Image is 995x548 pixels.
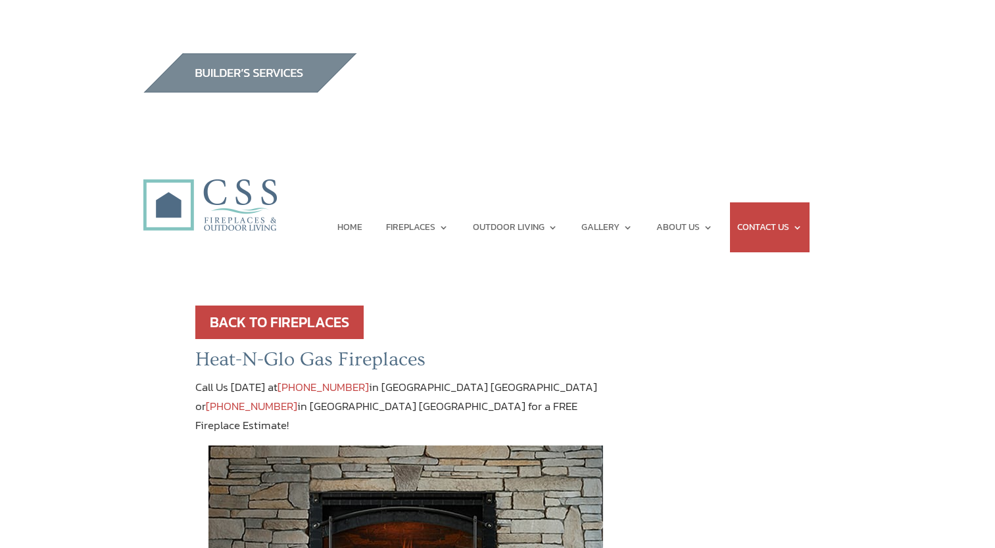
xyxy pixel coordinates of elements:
a: BACK TO FIREPLACES [195,306,364,339]
a: GALLERY [581,202,633,252]
h2: Heat-N-Glo Gas Fireplaces [195,348,618,378]
a: CONTACT US [737,202,802,252]
p: Call Us [DATE] at in [GEOGRAPHIC_DATA] [GEOGRAPHIC_DATA] or in [GEOGRAPHIC_DATA] [GEOGRAPHIC_DATA... [195,378,618,446]
a: [PHONE_NUMBER] [278,378,369,396]
a: FIREPLACES [386,202,449,252]
a: OUTDOOR LIVING [473,202,558,252]
a: ABOUT US [656,202,713,252]
a: [PHONE_NUMBER] [206,398,297,415]
a: builder services construction supply [143,80,357,97]
a: HOME [337,202,362,252]
img: CSS Fireplaces & Outdoor Living (Formerly Construction Solutions & Supply)- Jacksonville Ormond B... [143,143,277,238]
img: builders_btn [143,53,357,93]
